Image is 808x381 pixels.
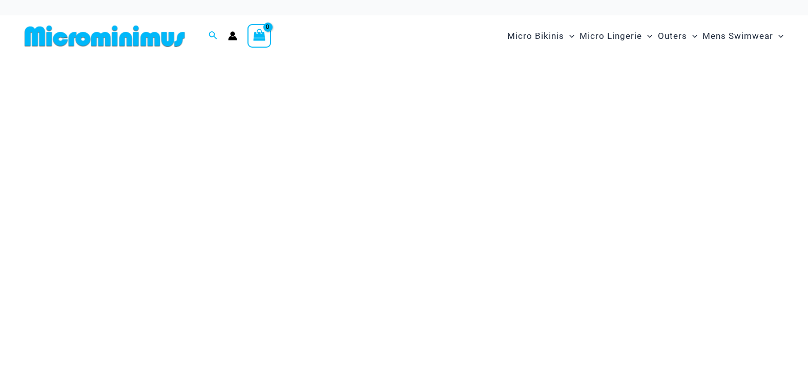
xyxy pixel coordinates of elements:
[577,20,655,52] a: Micro LingerieMenu ToggleMenu Toggle
[564,23,574,49] span: Menu Toggle
[658,23,687,49] span: Outers
[655,20,700,52] a: OutersMenu ToggleMenu Toggle
[579,23,642,49] span: Micro Lingerie
[642,23,652,49] span: Menu Toggle
[503,19,788,53] nav: Site Navigation
[209,30,218,43] a: Search icon link
[773,23,783,49] span: Menu Toggle
[702,23,773,49] span: Mens Swimwear
[247,24,271,48] a: View Shopping Cart, empty
[228,31,237,40] a: Account icon link
[507,23,564,49] span: Micro Bikinis
[700,20,786,52] a: Mens SwimwearMenu ToggleMenu Toggle
[505,20,577,52] a: Micro BikinisMenu ToggleMenu Toggle
[20,25,189,48] img: MM SHOP LOGO FLAT
[687,23,697,49] span: Menu Toggle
